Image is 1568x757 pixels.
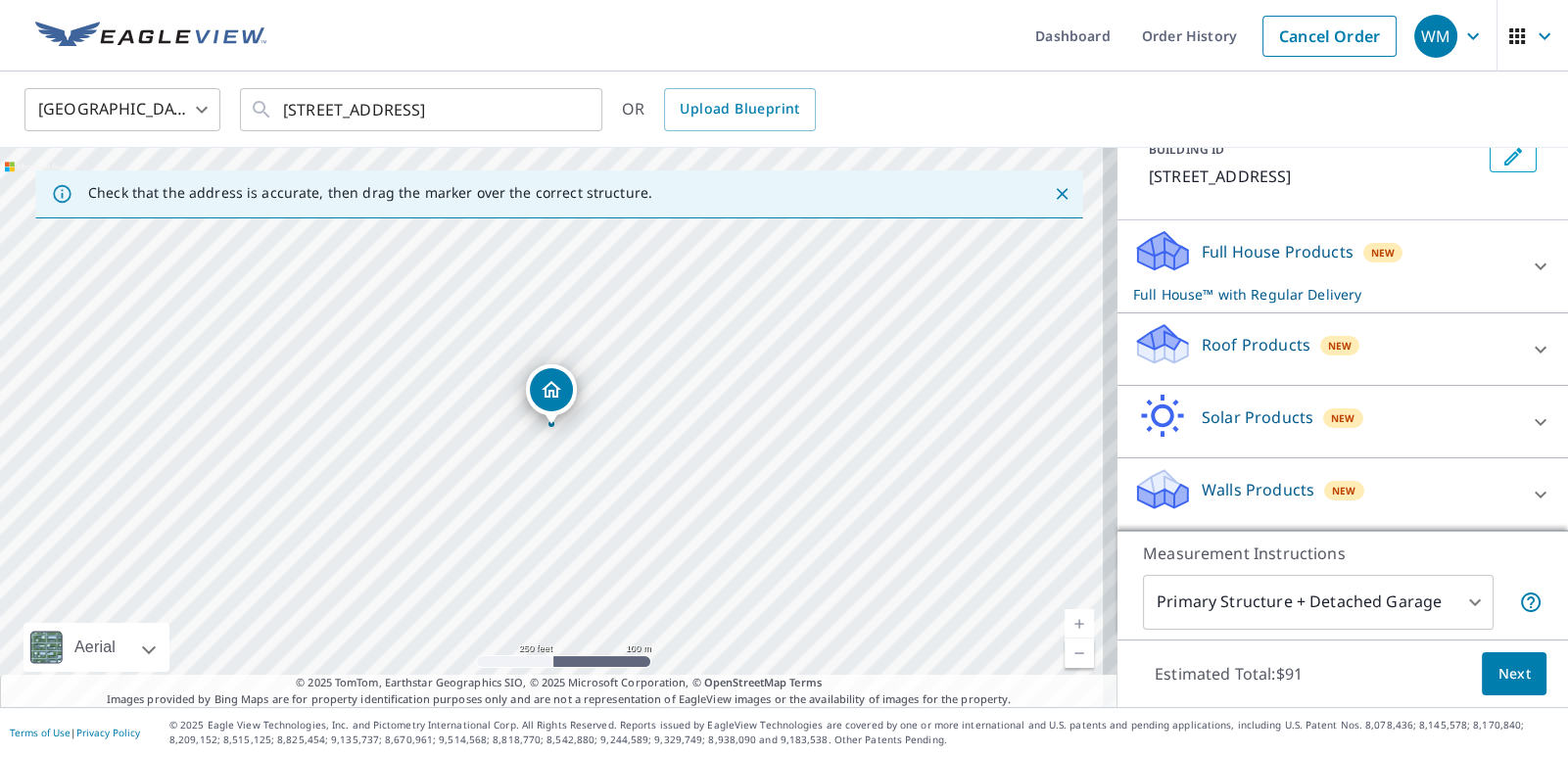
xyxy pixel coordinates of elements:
button: Close [1049,181,1074,207]
input: Search by address or latitude-longitude [283,82,562,137]
div: WM [1414,15,1457,58]
a: Privacy Policy [76,726,140,739]
p: Solar Products [1202,405,1313,429]
a: Upload Blueprint [664,88,815,131]
div: Aerial [24,623,169,672]
p: BUILDING ID [1149,141,1224,158]
a: Cancel Order [1262,16,1397,57]
p: Walls Products [1202,478,1314,501]
img: EV Logo [35,22,266,51]
p: Roof Products [1202,333,1310,356]
div: OR [622,88,816,131]
a: Current Level 17, Zoom Out [1065,639,1094,668]
div: Dropped pin, building 1, Residential property, 147 Cantering Hills Ln Summerville, SC 29483 [526,364,577,425]
div: Primary Structure + Detached Garage [1143,575,1494,630]
p: Full House™ with Regular Delivery [1133,284,1517,305]
p: Check that the address is accurate, then drag the marker over the correct structure. [88,184,652,202]
span: Your report will include the primary structure and a detached garage if one exists. [1519,591,1543,614]
span: New [1331,410,1355,426]
span: New [1371,245,1396,260]
div: Walls ProductsNew [1133,466,1552,522]
p: Measurement Instructions [1143,542,1543,565]
span: Next [1497,662,1531,686]
a: Current Level 17, Zoom In [1065,609,1094,639]
a: Terms [789,675,822,689]
span: © 2025 TomTom, Earthstar Geographics SIO, © 2025 Microsoft Corporation, © [296,675,822,691]
div: Solar ProductsNew [1133,394,1552,449]
div: [GEOGRAPHIC_DATA] [24,82,220,137]
p: © 2025 Eagle View Technologies, Inc. and Pictometry International Corp. All Rights Reserved. Repo... [169,718,1558,747]
p: Full House Products [1202,240,1354,263]
span: Upload Blueprint [680,97,799,121]
button: Next [1482,652,1546,696]
p: | [10,727,140,738]
a: OpenStreetMap [704,675,786,689]
p: Estimated Total: $91 [1139,652,1318,695]
div: Roof ProductsNew [1133,321,1552,377]
span: New [1328,338,1353,354]
button: Edit building 1 [1490,141,1537,172]
span: New [1332,483,1356,498]
a: Terms of Use [10,726,71,739]
div: Full House ProductsNewFull House™ with Regular Delivery [1133,228,1552,305]
p: [STREET_ADDRESS] [1149,165,1482,188]
div: Aerial [69,623,121,672]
